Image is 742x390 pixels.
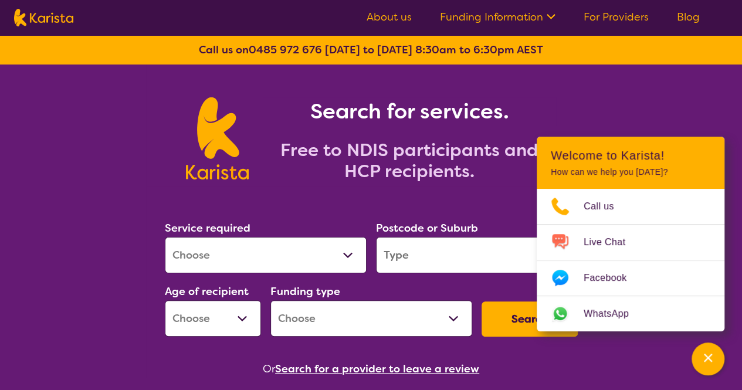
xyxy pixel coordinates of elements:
[165,221,250,235] label: Service required
[376,221,478,235] label: Postcode or Suburb
[537,189,724,331] ul: Choose channel
[584,233,639,251] span: Live Chat
[249,43,322,57] a: 0485 972 676
[186,97,249,179] img: Karista logo
[165,284,249,299] label: Age of recipient
[584,269,641,287] span: Facebook
[367,10,412,24] a: About us
[551,148,710,162] h2: Welcome to Karista!
[584,10,649,24] a: For Providers
[376,237,578,273] input: Type
[677,10,700,24] a: Blog
[692,342,724,375] button: Channel Menu
[275,360,479,378] button: Search for a provider to leave a review
[584,305,643,323] span: WhatsApp
[537,296,724,331] a: Web link opens in a new tab.
[199,43,543,57] b: Call us on [DATE] to [DATE] 8:30am to 6:30pm AEST
[551,167,710,177] p: How can we help you [DATE]?
[584,198,628,215] span: Call us
[14,9,73,26] img: Karista logo
[537,137,724,331] div: Channel Menu
[440,10,555,24] a: Funding Information
[270,284,340,299] label: Funding type
[263,140,556,182] h2: Free to NDIS participants and HCP recipients.
[263,360,275,378] span: Or
[482,301,578,337] button: Search
[263,97,556,126] h1: Search for services.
